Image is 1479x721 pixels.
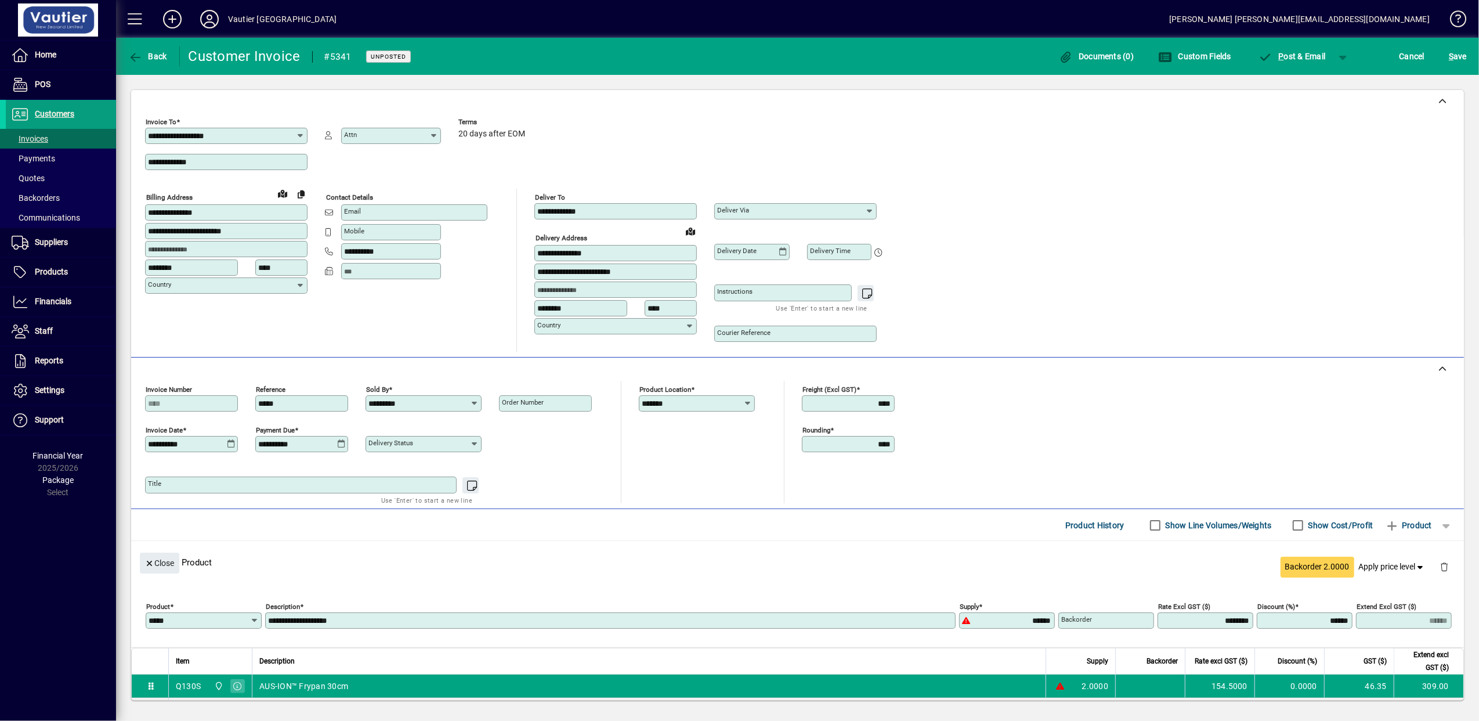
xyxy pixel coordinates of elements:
[176,680,201,692] div: Q130S
[6,317,116,346] a: Staff
[1430,561,1458,572] app-page-header-button: Delete
[1254,675,1324,698] td: 0.0000
[6,208,116,228] a: Communications
[148,280,171,289] mat-label: Country
[1278,655,1317,668] span: Discount (%)
[6,347,116,376] a: Reports
[35,415,64,424] span: Support
[344,207,361,215] mat-label: Email
[131,541,1464,583] div: Product
[681,222,700,240] a: View on map
[259,655,295,668] span: Description
[1279,52,1284,61] span: P
[292,185,310,203] button: Copy to Delivery address
[6,406,116,435] a: Support
[1061,615,1092,623] mat-label: Backorder
[42,475,74,485] span: Package
[344,131,357,139] mat-label: Attn
[35,297,71,306] span: Financials
[1357,603,1416,611] mat-label: Extend excl GST ($)
[146,385,192,394] mat-label: Invoice number
[1147,655,1178,668] span: Backorder
[1379,515,1438,536] button: Product
[371,53,406,60] span: Unposted
[189,47,301,66] div: Customer Invoice
[1061,515,1129,536] button: Product History
[1324,675,1394,698] td: 46.35
[639,385,691,394] mat-label: Product location
[1364,655,1387,668] span: GST ($)
[1385,516,1432,535] span: Product
[256,426,295,434] mat-label: Payment due
[35,80,50,89] span: POS
[137,557,182,568] app-page-header-button: Close
[537,321,560,329] mat-label: Country
[324,48,352,66] div: #5341
[176,655,190,668] span: Item
[1195,655,1247,668] span: Rate excl GST ($)
[6,287,116,316] a: Financials
[228,10,337,28] div: Vautier [GEOGRAPHIC_DATA]
[128,52,167,61] span: Back
[35,267,68,276] span: Products
[12,154,55,163] span: Payments
[154,9,191,30] button: Add
[266,603,300,611] mat-label: Description
[802,426,830,434] mat-label: Rounding
[259,680,348,692] span: AUS-ION™ Frypan 30cm
[368,439,413,447] mat-label: Delivery status
[1354,557,1431,578] button: Apply price level
[35,50,56,59] span: Home
[12,134,48,143] span: Invoices
[33,451,84,460] span: Financial Year
[810,247,851,255] mat-label: Delivery time
[1056,46,1137,67] button: Documents (0)
[1065,516,1124,535] span: Product History
[140,553,179,574] button: Close
[1169,10,1430,28] div: [PERSON_NAME] [PERSON_NAME][EMAIL_ADDRESS][DOMAIN_NAME]
[125,46,170,67] button: Back
[6,70,116,99] a: POS
[1394,675,1463,698] td: 309.00
[6,41,116,70] a: Home
[1446,46,1470,67] button: Save
[6,188,116,208] a: Backorders
[1285,561,1350,573] span: Backorder 2.0000
[12,193,60,203] span: Backorders
[366,385,389,394] mat-label: Sold by
[717,329,771,337] mat-label: Courier Reference
[6,168,116,188] a: Quotes
[717,247,757,255] mat-label: Delivery date
[148,480,161,488] mat-label: Title
[35,237,68,247] span: Suppliers
[6,376,116,405] a: Settings
[144,554,175,573] span: Close
[12,213,80,222] span: Communications
[960,603,979,611] mat-label: Supply
[1155,46,1234,67] button: Custom Fields
[1430,553,1458,581] button: Delete
[12,174,45,183] span: Quotes
[6,129,116,149] a: Invoices
[1359,561,1426,573] span: Apply price level
[1259,52,1326,61] span: ost & Email
[146,118,176,126] mat-label: Invoice To
[535,193,565,201] mat-label: Deliver To
[776,301,867,315] mat-hint: Use 'Enter' to start a new line
[35,326,53,336] span: Staff
[344,227,364,235] mat-label: Mobile
[191,9,228,30] button: Profile
[1401,648,1449,674] span: Extend excl GST ($)
[1397,46,1428,67] button: Cancel
[1441,2,1464,40] a: Knowledge Base
[211,680,225,693] span: Central
[256,385,285,394] mat-label: Reference
[802,385,856,394] mat-label: Freight (excl GST)
[1158,603,1210,611] mat-label: Rate excl GST ($)
[1082,680,1109,692] span: 2.0000
[1449,52,1453,61] span: S
[1281,557,1354,578] button: Backorder 2.0000
[146,603,170,611] mat-label: Product
[35,109,74,118] span: Customers
[1257,603,1295,611] mat-label: Discount (%)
